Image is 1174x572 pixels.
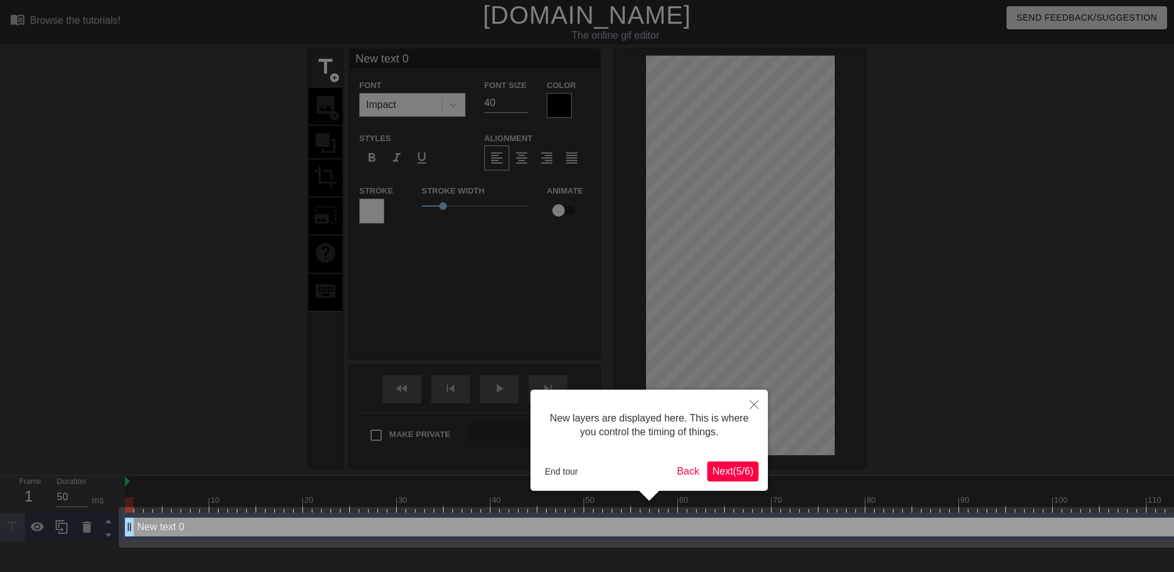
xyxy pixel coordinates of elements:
button: Close [740,390,768,418]
div: New layers are displayed here. This is where you control the timing of things. [540,399,759,452]
span: Next ( 5 / 6 ) [712,466,754,476]
button: Back [672,461,705,481]
button: Next [707,461,759,481]
button: End tour [540,462,583,481]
